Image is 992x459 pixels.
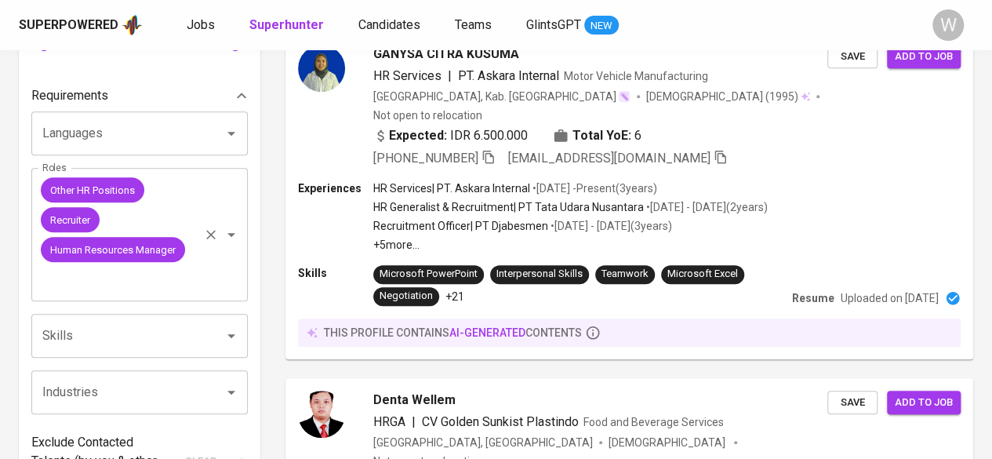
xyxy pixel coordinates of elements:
[373,435,593,450] div: [GEOGRAPHIC_DATA], [GEOGRAPHIC_DATA]
[298,265,373,281] p: Skills
[526,17,581,32] span: GlintsGPT
[646,89,810,104] div: (1995)
[455,16,495,35] a: Teams
[835,394,870,412] span: Save
[373,218,548,234] p: Recruitment Officer | PT Djabesmen
[285,32,973,359] a: GANYSA CITRA KUSUMAHR Services|PT. Askara InternalMotor Vehicle Manufacturing[GEOGRAPHIC_DATA], K...
[19,16,118,35] div: Superpowered
[380,267,478,282] div: Microsoft PowerPoint
[324,325,582,341] p: this profile contains contents
[373,414,405,429] span: HRGA
[19,13,143,37] a: Superpoweredapp logo
[380,289,433,304] div: Negotiation
[564,70,708,82] span: Motor Vehicle Manufacturing
[358,17,420,32] span: Candidates
[373,68,441,83] span: HR Services
[298,45,345,92] img: a766439239f161d2db762662cc7e742a.jpeg
[584,18,619,34] span: NEW
[220,224,242,246] button: Open
[200,224,222,246] button: Clear
[31,86,108,105] p: Requirements
[41,213,100,228] span: Recruiter
[895,48,953,66] span: Add to job
[187,16,218,35] a: Jobs
[572,126,631,145] b: Total YoE:
[887,391,961,415] button: Add to job
[618,90,630,103] img: magic_wand.svg
[187,17,215,32] span: Jobs
[373,89,630,104] div: [GEOGRAPHIC_DATA], Kab. [GEOGRAPHIC_DATA]
[31,80,248,111] div: Requirements
[373,151,478,166] span: [PHONE_NUMBER]
[373,180,530,196] p: HR Services | PT. Askara Internal
[583,416,724,428] span: Food and Beverage Services
[455,17,492,32] span: Teams
[422,414,579,429] span: CV Golden Sunkist Plastindo
[41,177,144,202] div: Other HR Positions
[41,183,144,198] span: Other HR Positions
[373,199,644,215] p: HR Generalist & Recruitment | PT Tata Udara Nusantara
[373,45,519,64] span: GANYSA CITRA KUSUMA
[358,16,423,35] a: Candidates
[792,290,834,306] p: Resume
[220,381,242,403] button: Open
[835,48,870,66] span: Save
[508,151,710,166] span: [EMAIL_ADDRESS][DOMAIN_NAME]
[932,9,964,41] div: W
[220,325,242,347] button: Open
[887,45,961,69] button: Add to job
[373,391,456,410] span: Denta Wellem
[841,290,939,306] p: Uploaded on [DATE]
[41,237,185,262] div: Human Resources Manager
[448,67,452,86] span: |
[895,394,953,412] span: Add to job
[41,242,185,257] span: Human Resources Manager
[373,107,482,123] p: Not open to relocation
[373,237,768,253] p: +5 more ...
[445,289,464,304] p: +21
[646,89,765,104] span: [DEMOGRAPHIC_DATA]
[827,45,878,69] button: Save
[667,267,738,282] div: Microsoft Excel
[41,207,100,232] div: Recruiter
[458,68,559,83] span: PT. Askara Internal
[412,413,416,432] span: |
[496,267,583,282] div: Interpersonal Skills
[220,122,242,144] button: Open
[373,126,528,145] div: IDR 6.500.000
[298,391,345,438] img: f74d7e480c6250d3fa689a3dfffe2a08.jpg
[298,180,373,196] p: Experiences
[634,126,641,145] span: 6
[449,326,525,339] span: AI-generated
[249,16,327,35] a: Superhunter
[122,13,143,37] img: app logo
[609,435,728,450] span: [DEMOGRAPHIC_DATA]
[827,391,878,415] button: Save
[548,218,672,234] p: • [DATE] - [DATE] ( 3 years )
[249,17,324,32] b: Superhunter
[389,126,447,145] b: Expected:
[530,180,657,196] p: • [DATE] - Present ( 3 years )
[644,199,768,215] p: • [DATE] - [DATE] ( 2 years )
[601,267,649,282] div: Teamwork
[526,16,619,35] a: GlintsGPT NEW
